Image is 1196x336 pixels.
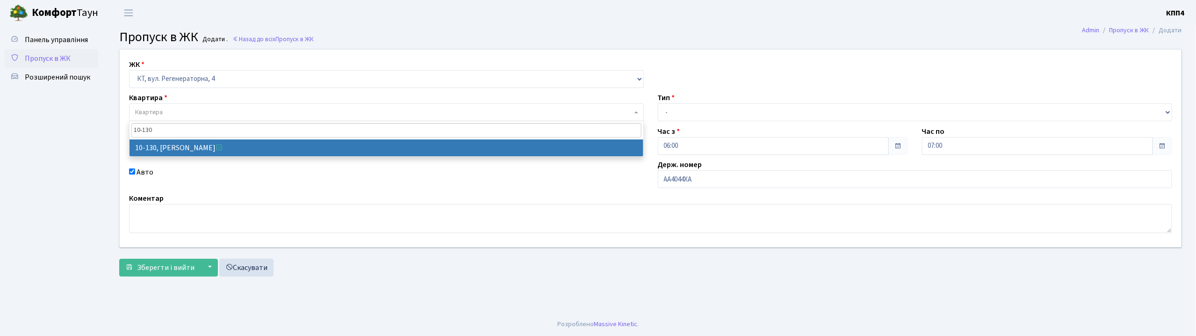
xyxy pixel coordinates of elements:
[594,319,637,329] a: Massive Kinetic
[137,263,195,273] span: Зберегти і вийти
[137,167,153,178] label: Авто
[119,28,198,46] span: Пропуск в ЖК
[130,139,643,156] li: 10-130, [PERSON_NAME]
[129,193,164,204] label: Коментар
[201,36,228,44] small: Додати .
[9,4,28,22] img: logo.png
[129,92,167,103] label: Квартира
[129,59,144,70] label: ЖК
[32,5,98,21] span: Таун
[119,259,201,277] button: Зберегти і вийти
[25,72,90,82] span: Розширений пошук
[232,35,314,44] a: Назад до всіхПропуск в ЖК
[1167,8,1185,18] b: КПП4
[1149,25,1182,36] li: Додати
[658,92,675,103] label: Тип
[922,126,945,137] label: Час по
[5,30,98,49] a: Панель управління
[1167,7,1185,19] a: КПП4
[658,170,1173,188] input: АА1234АА
[25,53,71,64] span: Пропуск в ЖК
[1110,25,1149,35] a: Пропуск в ЖК
[1068,21,1196,40] nav: breadcrumb
[275,35,314,44] span: Пропуск в ЖК
[117,5,140,21] button: Переключити навігацію
[219,259,274,277] a: Скасувати
[658,126,680,137] label: Час з
[557,319,639,329] div: Розроблено .
[5,49,98,68] a: Пропуск в ЖК
[5,68,98,87] a: Розширений пошук
[25,35,88,45] span: Панель управління
[135,108,163,117] span: Квартира
[658,159,702,170] label: Держ. номер
[32,5,77,20] b: Комфорт
[1082,25,1100,35] a: Admin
